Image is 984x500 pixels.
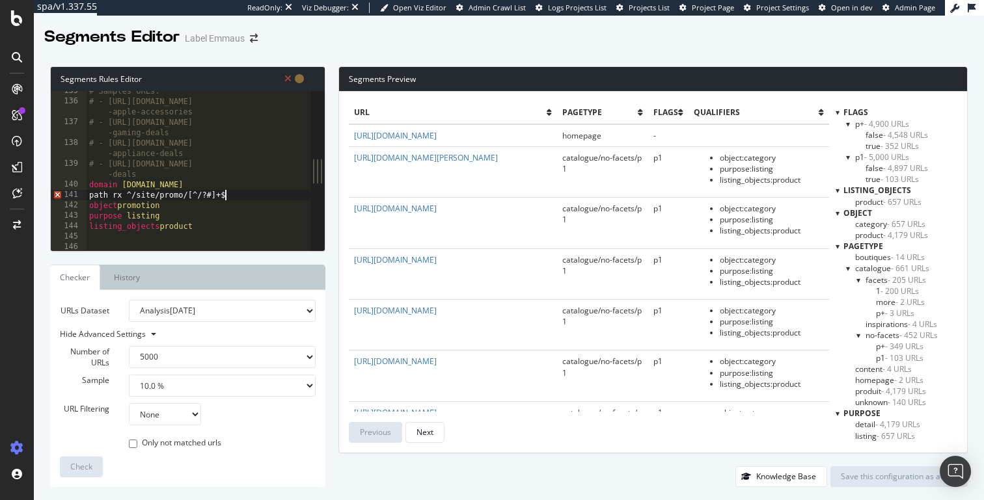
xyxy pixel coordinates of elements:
[720,276,824,287] li: listing_objects : product
[744,3,809,13] a: Project Settings
[129,440,137,448] input: Only not matched urls
[720,367,824,378] li: purpose : listing
[354,254,437,265] a: [URL][DOMAIN_NAME]
[354,152,498,163] a: [URL][DOMAIN_NAME][PERSON_NAME]
[51,190,62,200] span: Error, read annotations row 141
[908,319,937,330] span: - 4 URLs
[393,3,446,12] span: Open Viz Editor
[51,67,325,91] div: Segments Rules Editor
[51,242,87,252] div: 146
[720,174,824,185] li: listing_objects : product
[653,107,678,118] span: flags
[883,230,928,241] span: - 4,179 URLs
[843,408,881,419] span: purpose
[51,96,87,117] div: 136
[866,140,919,151] span: Click to filter flags on p+/true
[894,375,923,386] span: - 2 URLs
[843,207,872,218] span: object
[250,34,258,43] div: arrow-right-arrow-left
[51,159,87,179] div: 139
[653,254,663,265] span: p1
[720,407,824,418] li: object : category
[302,3,349,13] div: Viz Debugger:
[877,430,915,441] span: - 657 URLs
[735,471,827,482] a: Knowledge Base
[866,174,919,185] span: Click to filter flags on p1/true
[895,3,935,12] span: Admin Page
[720,316,824,327] li: purpose : listing
[855,386,926,397] span: Click to filter pagetype on produit
[295,72,304,85] span: You have unsaved modifications
[855,363,912,375] span: Click to filter pagetype on content
[843,107,868,118] span: flags
[843,185,911,196] span: listing_objects
[51,231,87,242] div: 145
[855,397,926,408] span: Click to filter pagetype on unknown
[562,107,638,118] span: pagetype
[129,437,221,450] label: Only not matched urls
[883,163,928,174] span: - 4,897 URLs
[50,328,306,339] div: Hide Advanced Settings
[881,140,919,151] span: - 352 URLs
[885,341,923,352] span: - 349 URLs
[339,67,967,92] div: Segments Preview
[720,305,824,316] li: object : category
[855,375,923,386] span: Click to filter pagetype on homepage
[891,263,929,274] span: - 661 URLs
[866,274,926,285] span: Click to filter pagetype on catalogue/facets and its children
[885,308,914,319] span: - 3 URLs
[247,3,282,13] div: ReadOnly:
[562,130,601,141] span: homepage
[51,117,87,138] div: 137
[405,422,444,443] button: Next
[720,265,824,276] li: purpose : listing
[895,296,925,308] span: - 2 URLs
[694,107,819,118] span: qualifiers
[469,3,526,12] span: Admin Crawl List
[562,356,642,378] span: catalogue/no-facets/p1
[51,138,87,159] div: 138
[354,130,437,141] a: [URL][DOMAIN_NAME]
[562,305,642,327] span: catalogue/no-facets/p1
[720,327,824,338] li: listing_objects : product
[354,407,437,418] a: [URL][DOMAIN_NAME]
[653,356,663,367] span: p1
[349,422,402,443] button: Previous
[883,129,928,140] span: - 4,548 URLs
[855,252,925,263] span: Click to filter pagetype on boutiques
[354,356,437,367] a: [URL][DOMAIN_NAME]
[887,218,925,230] span: - 657 URLs
[881,174,919,185] span: - 103 URLs
[891,252,925,263] span: - 14 URLs
[855,230,928,241] span: Click to filter object on product
[562,203,642,225] span: catalogue/no-facets/p1
[562,254,642,276] span: catalogue/no-facets/p1
[562,152,642,174] span: catalogue/no-facets/p1
[720,203,824,214] li: object : category
[876,341,923,352] span: Click to filter pagetype on catalogue/no-facets/p+
[855,196,922,207] span: Click to filter listing_objects on product
[536,3,607,13] a: Logs Projects List
[70,461,92,472] span: Check
[882,3,935,13] a: Admin Page
[720,356,824,367] li: object : category
[841,471,957,482] div: Save this configuration as active
[51,200,87,211] div: 142
[866,163,928,174] span: Click to filter flags on p1/false
[51,190,87,200] div: 141
[864,118,909,129] span: - 4,900 URLs
[720,254,824,265] li: object : category
[855,419,920,430] span: Click to filter purpose on detail
[876,285,919,296] span: Click to filter pagetype on catalogue/facets/1
[855,263,929,274] span: Click to filter pagetype on catalogue and its children
[51,221,87,231] div: 144
[876,296,925,308] span: Click to filter pagetype on catalogue/facets/more
[653,305,663,316] span: p1
[855,430,915,441] span: Click to filter purpose on listing
[679,3,734,13] a: Project Page
[882,363,912,375] span: - 4 URLs
[360,427,391,438] div: Previous
[653,152,663,163] span: p1
[548,3,607,12] span: Logs Projects List
[720,163,824,174] li: purpose : listing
